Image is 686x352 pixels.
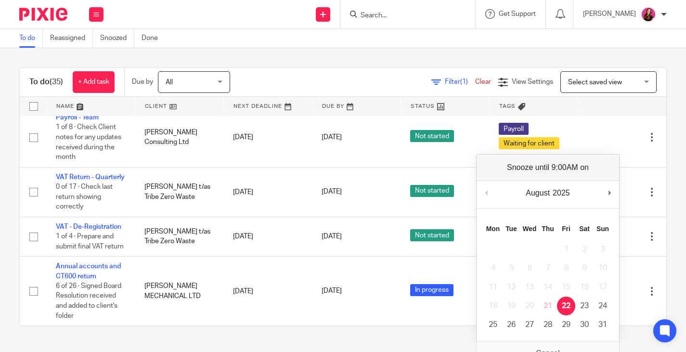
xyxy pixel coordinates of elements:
span: (1) [460,78,468,85]
button: 24 [594,297,612,315]
a: VAT - De-Registration [56,223,121,230]
td: [DATE] [223,167,312,217]
button: 22 [557,297,575,315]
abbr: Sunday [596,225,609,233]
a: Annual accounts and CT600 return [56,263,121,279]
abbr: Saturday [579,225,590,233]
abbr: Tuesday [505,225,517,233]
button: 25 [484,315,502,334]
button: 28 [539,315,557,334]
td: [PERSON_NAME] MECHANICAL LTD [135,257,223,326]
abbr: Monday [486,225,500,233]
td: [DATE] [223,108,312,168]
span: All [166,79,173,86]
span: [DATE] [322,233,342,240]
a: + Add task [73,71,115,93]
button: 31 [594,315,612,334]
abbr: Wednesday [522,225,536,233]
span: 1 of 4 · Prepare and submit final VAT return [56,233,124,250]
td: [PERSON_NAME] t/as Tribe Zero Waste [135,167,223,217]
p: [PERSON_NAME] [583,9,636,19]
span: 6 of 26 · Signed Board Resolution received and added to client's folder [56,283,121,319]
span: 1 of 8 · Check Client notes for any updates received during the month [56,124,121,161]
a: Clear [475,78,491,85]
span: [DATE] [322,189,342,196]
span: (35) [50,78,63,86]
a: To do [19,29,43,48]
button: 27 [520,315,539,334]
a: Snoozed [100,29,134,48]
span: Select saved view [568,79,622,86]
span: [DATE] [322,134,342,141]
span: Not started [410,130,454,142]
a: Done [142,29,165,48]
span: Not started [410,229,454,241]
abbr: Friday [562,225,570,233]
input: Search [360,12,446,20]
a: VAT Return - Quarterly [56,174,125,181]
span: 0 of 17 · Check last return showing correctly [56,183,113,210]
div: August [524,186,551,200]
abbr: Thursday [542,225,554,233]
button: 30 [575,315,594,334]
a: Reassigned [50,29,93,48]
td: [DATE] [223,217,312,256]
span: View Settings [512,78,553,85]
td: [PERSON_NAME] t/as Tribe Zero Waste [135,217,223,256]
span: Waiting for client [499,137,559,149]
span: Get Support [499,11,536,17]
td: [PERSON_NAME] Consulting Ltd [135,108,223,168]
div: 2025 [551,186,571,200]
button: 23 [575,297,594,315]
button: 29 [557,315,575,334]
button: Previous Month [481,186,491,200]
a: Payroll - Team [56,114,99,121]
p: Due by [132,77,153,87]
button: 26 [502,315,520,334]
span: Filter [445,78,475,85]
span: Tags [499,104,516,109]
span: [DATE] [322,288,342,295]
img: Pixie [19,8,67,21]
h1: To do [29,77,63,87]
td: [DATE] [223,257,312,326]
span: Payroll [499,123,529,135]
span: Not started [410,185,454,197]
button: Next Month [605,186,614,200]
span: In progress [410,284,453,296]
img: 21.png [641,7,656,22]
